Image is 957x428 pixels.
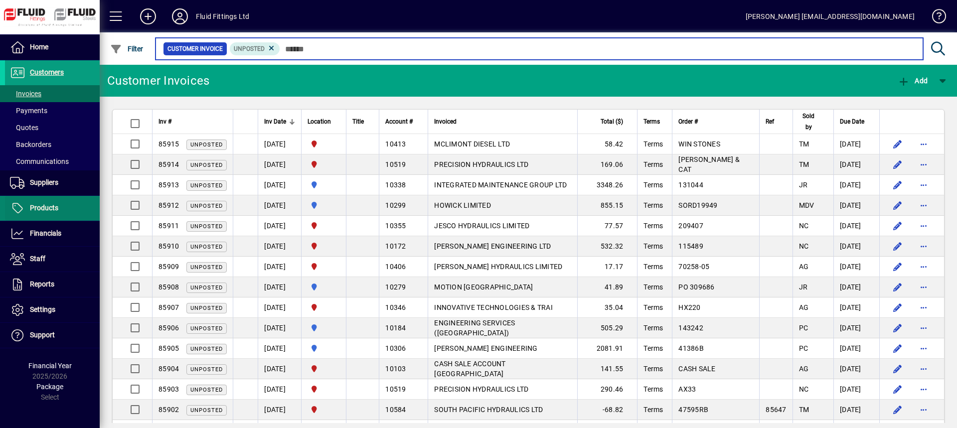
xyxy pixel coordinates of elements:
[308,322,340,333] span: AUCKLAND
[916,361,932,377] button: More options
[190,182,223,189] span: Unposted
[577,318,637,338] td: 505.29
[385,283,406,291] span: 10279
[10,141,51,148] span: Backorders
[385,201,406,209] span: 10299
[258,216,301,236] td: [DATE]
[385,160,406,168] span: 10519
[766,116,774,127] span: Ref
[890,361,906,377] button: Edit
[159,263,179,271] span: 85909
[434,263,562,271] span: [PERSON_NAME] HYDRAULICS LIMITED
[28,362,72,370] span: Financial Year
[308,261,340,272] span: FLUID FITTINGS CHRISTCHURCH
[308,404,340,415] span: FLUID FITTINGS CHRISTCHURCH
[799,324,808,332] span: PC
[833,379,879,400] td: [DATE]
[916,238,932,254] button: More options
[190,325,223,332] span: Unposted
[30,255,45,263] span: Staff
[577,277,637,297] td: 41.89
[10,124,38,132] span: Quotes
[385,385,406,393] span: 10519
[678,140,720,148] span: WIN STONES
[678,222,703,230] span: 209407
[159,303,179,311] span: 85907
[916,340,932,356] button: More options
[434,116,571,127] div: Invoiced
[308,116,340,127] div: Location
[833,318,879,338] td: [DATE]
[643,283,663,291] span: Terms
[577,175,637,195] td: 3348.26
[385,116,413,127] span: Account #
[434,360,505,378] span: CASH SALE ACCOUNT [GEOGRAPHIC_DATA]
[308,159,340,170] span: FLUID FITTINGS CHRISTCHURCH
[643,116,660,127] span: Terms
[5,297,100,322] a: Settings
[643,201,663,209] span: Terms
[308,220,340,231] span: FLUID FITTINGS CHRISTCHURCH
[833,134,879,154] td: [DATE]
[833,277,879,297] td: [DATE]
[159,116,171,127] span: Inv #
[916,136,932,152] button: More options
[258,318,301,338] td: [DATE]
[159,385,179,393] span: 85903
[643,160,663,168] span: Terms
[577,134,637,154] td: 58.42
[308,116,331,127] span: Location
[190,244,223,250] span: Unposted
[916,197,932,213] button: More options
[678,365,715,373] span: CASH SALE
[434,385,528,393] span: PRECISION HYDRAULICS LTD
[308,384,340,395] span: FLUID FITTINGS CHRISTCHURCH
[159,140,179,148] span: 85915
[159,201,179,209] span: 85912
[916,259,932,275] button: More options
[434,201,491,209] span: HOWICK LIMITED
[5,323,100,348] a: Support
[766,406,786,414] span: 85647
[577,195,637,216] td: 855.15
[799,263,809,271] span: AG
[678,116,698,127] span: Order #
[799,406,809,414] span: TM
[190,346,223,352] span: Unposted
[916,320,932,336] button: More options
[434,344,537,352] span: [PERSON_NAME] ENGINEERING
[190,305,223,311] span: Unposted
[678,283,714,291] span: PO 309686
[385,365,406,373] span: 10103
[190,285,223,291] span: Unposted
[577,257,637,277] td: 17.17
[234,45,265,52] span: Unposted
[36,383,63,391] span: Package
[108,40,146,58] button: Filter
[577,359,637,379] td: 141.55
[833,216,879,236] td: [DATE]
[264,116,295,127] div: Inv Date
[890,177,906,193] button: Edit
[833,400,879,420] td: [DATE]
[30,68,64,76] span: Customers
[799,303,809,311] span: AG
[833,359,879,379] td: [DATE]
[799,111,818,133] span: Sold by
[190,162,223,168] span: Unposted
[190,366,223,373] span: Unposted
[890,259,906,275] button: Edit
[5,102,100,119] a: Payments
[643,222,663,230] span: Terms
[833,236,879,257] td: [DATE]
[746,8,915,24] div: [PERSON_NAME] [EMAIL_ADDRESS][DOMAIN_NAME]
[385,406,406,414] span: 10584
[890,136,906,152] button: Edit
[678,155,740,173] span: [PERSON_NAME] & CAT
[840,116,873,127] div: Due Date
[799,365,809,373] span: AG
[833,175,879,195] td: [DATE]
[799,160,809,168] span: TM
[916,279,932,295] button: More options
[30,331,55,339] span: Support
